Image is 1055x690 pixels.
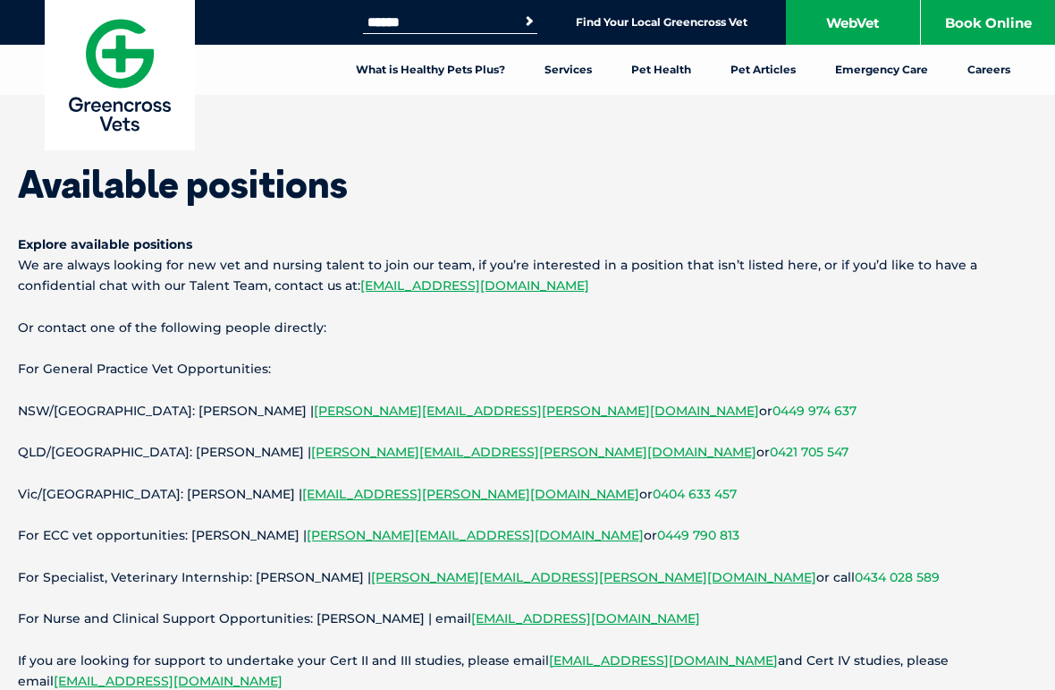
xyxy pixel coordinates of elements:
[18,442,1037,463] p: QLD/[GEOGRAPHIC_DATA]: [PERSON_NAME] | or
[54,673,283,689] a: [EMAIL_ADDRESS][DOMAIN_NAME]
[612,45,711,95] a: Pet Health
[18,484,1037,505] p: Vic/[GEOGRAPHIC_DATA]: [PERSON_NAME] | or
[855,569,940,585] a: 0434 028 589
[371,569,816,585] a: [PERSON_NAME][EMAIL_ADDRESS][PERSON_NAME][DOMAIN_NAME]
[311,444,756,460] a: [PERSON_NAME][EMAIL_ADDRESS][PERSON_NAME][DOMAIN_NAME]
[18,359,1037,379] p: For General Practice Vet Opportunities:
[18,166,1037,203] h1: Available positions
[657,527,739,543] a: 0449 790 813
[772,403,857,419] a: 0449 974 637
[314,403,759,419] a: [PERSON_NAME][EMAIL_ADDRESS][PERSON_NAME][DOMAIN_NAME]
[711,45,815,95] a: Pet Articles
[815,45,948,95] a: Emergency Care
[948,45,1030,95] a: Careers
[18,401,1037,422] p: NSW/[GEOGRAPHIC_DATA]: [PERSON_NAME] | or
[18,234,1037,297] p: We are always looking for new vet and nursing talent to join our team, if you’re interested in a ...
[653,486,737,502] a: 0404 633 457
[18,609,1037,629] p: For Nurse and Clinical Support Opportunities: [PERSON_NAME] | email
[302,486,639,502] a: [EMAIL_ADDRESS][PERSON_NAME][DOMAIN_NAME]
[525,45,612,95] a: Services
[18,525,1037,546] p: For ECC vet opportunities: [PERSON_NAME] | or
[471,610,700,626] a: [EMAIL_ADDRESS][DOMAIN_NAME]
[576,15,747,30] a: Find Your Local Greencross Vet
[18,318,1037,338] p: Or contact one of the following people directly:
[549,652,778,669] a: [EMAIL_ADDRESS][DOMAIN_NAME]
[360,277,589,294] a: [EMAIL_ADDRESS][DOMAIN_NAME]
[18,567,1037,588] p: For Specialist, Veterinary Internship: [PERSON_NAME] | or call
[18,236,192,252] strong: Explore available positions
[770,444,848,460] a: 0421 705 547
[520,13,538,30] button: Search
[307,527,644,543] a: [PERSON_NAME][EMAIL_ADDRESS][DOMAIN_NAME]
[336,45,525,95] a: What is Healthy Pets Plus?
